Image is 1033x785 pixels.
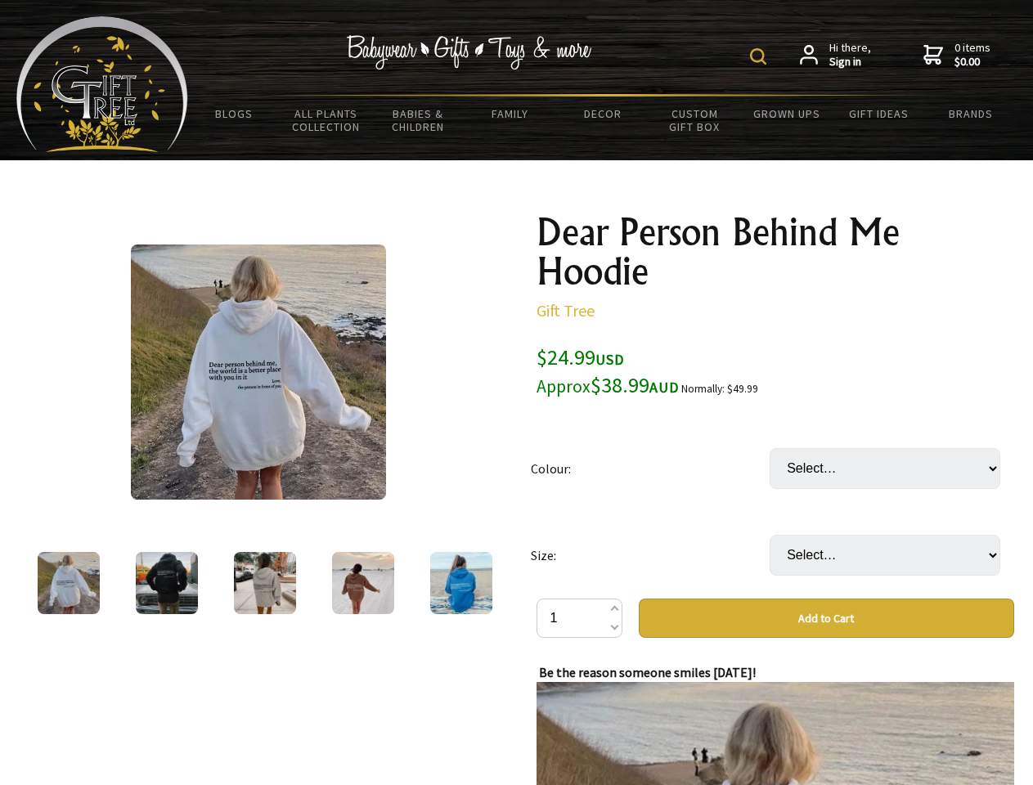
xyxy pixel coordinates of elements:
a: BLOGS [188,96,281,131]
a: Brands [925,96,1017,131]
td: Size: [531,512,770,599]
a: Gift Ideas [833,96,925,131]
img: Dear Person Behind Me Hoodie [430,552,492,614]
a: All Plants Collection [281,96,373,144]
strong: $0.00 [954,55,990,70]
img: Dear Person Behind Me Hoodie [131,244,386,500]
button: Add to Cart [639,599,1014,638]
span: 0 items [954,40,990,70]
img: Dear Person Behind Me Hoodie [332,552,394,614]
td: Colour: [531,425,770,512]
a: Hi there,Sign in [800,41,871,70]
a: 0 items$0.00 [923,41,990,70]
a: Custom Gift Box [649,96,741,144]
img: Babyware - Gifts - Toys and more... [16,16,188,152]
span: USD [595,350,624,369]
small: Approx [537,375,591,397]
a: Grown Ups [740,96,833,131]
img: Dear Person Behind Me Hoodie [136,552,198,614]
h1: Dear Person Behind Me Hoodie [537,213,1014,291]
img: product search [750,48,766,65]
a: Family [465,96,557,131]
small: Normally: $49.99 [681,382,758,396]
a: Babies & Children [372,96,465,144]
a: Gift Tree [537,300,595,321]
span: Hi there, [829,41,871,70]
img: Dear Person Behind Me Hoodie [234,552,296,614]
span: $24.99 $38.99 [537,343,679,398]
span: AUD [649,378,679,397]
a: Decor [556,96,649,131]
img: Babywear - Gifts - Toys & more [347,35,592,70]
img: Dear Person Behind Me Hoodie [38,552,100,614]
strong: Sign in [829,55,871,70]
